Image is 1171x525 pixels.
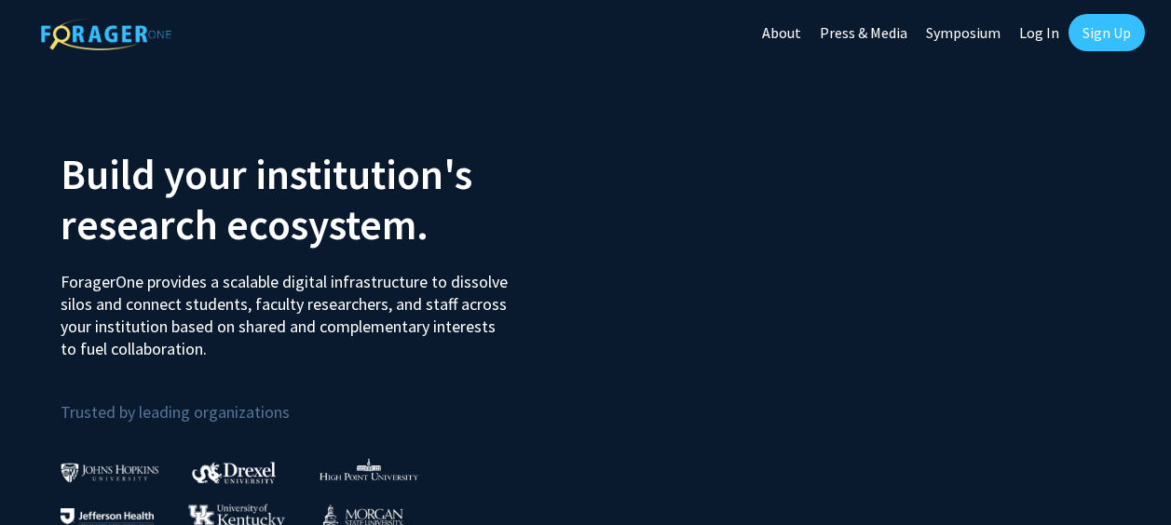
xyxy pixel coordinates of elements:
[61,463,159,482] img: Johns Hopkins University
[61,149,572,249] h2: Build your institution's research ecosystem.
[1069,14,1145,51] a: Sign Up
[320,458,418,480] img: High Point University
[61,257,511,360] p: ForagerOne provides a scalable digital infrastructure to dissolve silos and connect students, fac...
[61,375,572,426] p: Trusted by leading organizations
[41,18,171,50] img: ForagerOne Logo
[192,462,276,483] img: Drexel University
